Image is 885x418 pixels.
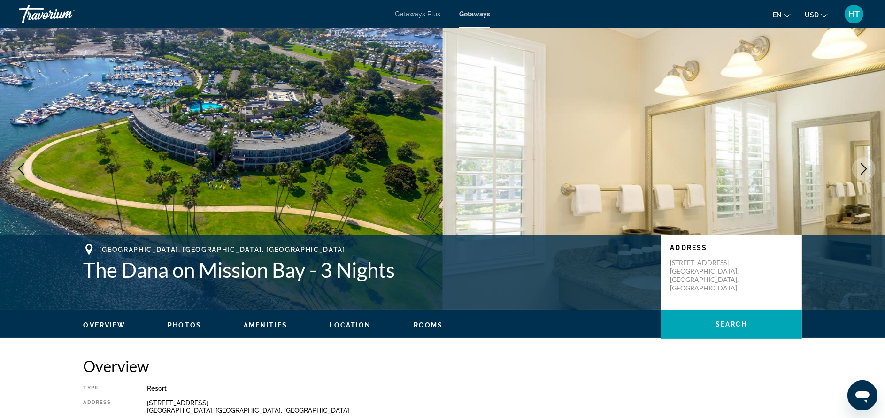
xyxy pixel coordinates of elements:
[330,321,371,329] button: Location
[459,10,490,18] a: Getaways
[244,321,287,329] span: Amenities
[670,258,746,292] p: [STREET_ADDRESS] [GEOGRAPHIC_DATA], [GEOGRAPHIC_DATA], [GEOGRAPHIC_DATA]
[852,157,876,181] button: Next image
[168,321,201,329] span: Photos
[84,399,123,414] div: Address
[244,321,287,329] button: Amenities
[19,2,113,26] a: Travorium
[805,11,819,19] span: USD
[661,310,802,339] button: Search
[773,11,782,19] span: en
[848,9,860,19] span: HT
[9,157,33,181] button: Previous image
[147,399,802,414] div: [STREET_ADDRESS] [GEOGRAPHIC_DATA], [GEOGRAPHIC_DATA], [GEOGRAPHIC_DATA]
[100,246,346,253] span: [GEOGRAPHIC_DATA], [GEOGRAPHIC_DATA], [GEOGRAPHIC_DATA]
[84,258,652,282] h1: The Dana on Mission Bay - 3 Nights
[716,320,747,328] span: Search
[395,10,440,18] a: Getaways Plus
[330,321,371,329] span: Location
[847,380,877,410] iframe: Bouton de lancement de la fenêtre de messagerie
[147,385,802,392] div: Resort
[414,321,443,329] span: Rooms
[168,321,201,329] button: Photos
[84,385,123,392] div: Type
[805,8,828,22] button: Change currency
[84,357,802,375] h2: Overview
[84,321,126,329] button: Overview
[773,8,791,22] button: Change language
[670,244,793,251] p: Address
[842,4,866,24] button: User Menu
[84,321,126,329] span: Overview
[414,321,443,329] button: Rooms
